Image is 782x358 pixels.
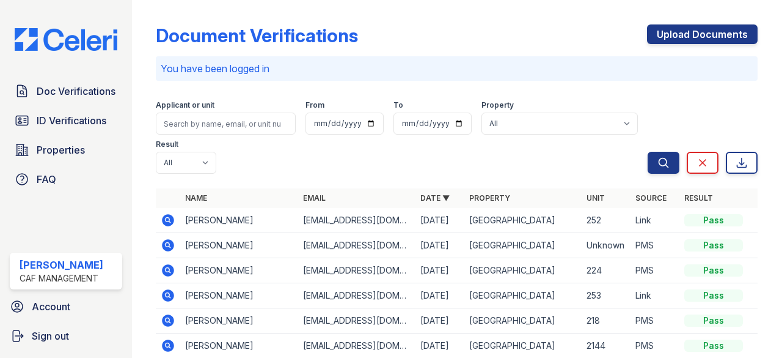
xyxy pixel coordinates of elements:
[464,258,582,283] td: [GEOGRAPHIC_DATA]
[415,308,464,334] td: [DATE]
[469,193,510,203] a: Property
[180,258,298,283] td: [PERSON_NAME]
[10,138,122,162] a: Properties
[298,258,415,283] td: [EMAIL_ADDRESS][DOMAIN_NAME]
[10,167,122,192] a: FAQ
[464,208,582,233] td: [GEOGRAPHIC_DATA]
[586,193,605,203] a: Unit
[464,283,582,308] td: [GEOGRAPHIC_DATA]
[684,193,713,203] a: Result
[464,233,582,258] td: [GEOGRAPHIC_DATA]
[647,24,758,44] a: Upload Documents
[5,28,127,51] img: CE_Logo_Blue-a8612792a0a2168367f1c8372b55b34899dd931a85d93a1a3d3e32e68fde9ad4.png
[32,329,69,343] span: Sign out
[156,100,214,110] label: Applicant or unit
[582,233,630,258] td: Unknown
[37,172,56,187] span: FAQ
[298,233,415,258] td: [EMAIL_ADDRESS][DOMAIN_NAME]
[393,100,403,110] label: To
[684,214,743,226] div: Pass
[481,100,514,110] label: Property
[156,140,178,149] label: Result
[415,233,464,258] td: [DATE]
[582,208,630,233] td: 252
[32,299,70,314] span: Account
[684,239,743,252] div: Pass
[298,283,415,308] td: [EMAIL_ADDRESS][DOMAIN_NAME]
[180,208,298,233] td: [PERSON_NAME]
[180,283,298,308] td: [PERSON_NAME]
[630,258,679,283] td: PMS
[161,61,753,76] p: You have been logged in
[684,315,743,327] div: Pass
[684,340,743,352] div: Pass
[415,283,464,308] td: [DATE]
[635,193,667,203] a: Source
[37,113,106,128] span: ID Verifications
[156,24,358,47] div: Document Verifications
[630,208,679,233] td: Link
[10,79,122,103] a: Doc Verifications
[582,308,630,334] td: 218
[684,289,743,302] div: Pass
[630,308,679,334] td: PMS
[582,258,630,283] td: 224
[630,283,679,308] td: Link
[298,208,415,233] td: [EMAIL_ADDRESS][DOMAIN_NAME]
[582,283,630,308] td: 253
[415,258,464,283] td: [DATE]
[630,233,679,258] td: PMS
[156,113,296,135] input: Search by name, email, or unit number
[10,108,122,133] a: ID Verifications
[20,272,103,285] div: CAF Management
[5,324,127,348] a: Sign out
[185,193,207,203] a: Name
[5,294,127,319] a: Account
[37,143,85,157] span: Properties
[464,308,582,334] td: [GEOGRAPHIC_DATA]
[20,258,103,272] div: [PERSON_NAME]
[37,84,115,99] span: Doc Verifications
[180,233,298,258] td: [PERSON_NAME]
[303,193,326,203] a: Email
[415,208,464,233] td: [DATE]
[180,308,298,334] td: [PERSON_NAME]
[420,193,450,203] a: Date ▼
[305,100,324,110] label: From
[684,264,743,277] div: Pass
[298,308,415,334] td: [EMAIL_ADDRESS][DOMAIN_NAME]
